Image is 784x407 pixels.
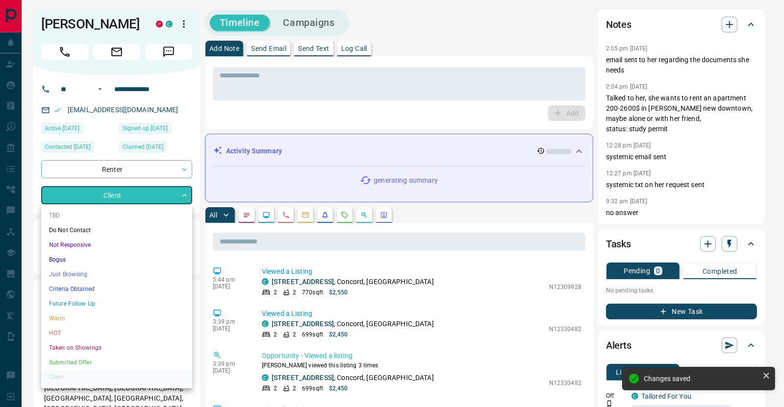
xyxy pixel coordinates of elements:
li: Just Browsing [41,267,192,282]
li: Taken on Showings [41,340,192,355]
li: Do Not Contact [41,223,192,238]
div: Changes saved [644,375,759,383]
li: Warm [41,311,192,326]
li: TBD [41,208,192,223]
li: Future Follow Up [41,296,192,311]
li: Bogus [41,252,192,267]
li: Criteria Obtained [41,282,192,296]
li: HOT [41,326,192,340]
li: Submitted Offer [41,355,192,370]
li: Not Responsive [41,238,192,252]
